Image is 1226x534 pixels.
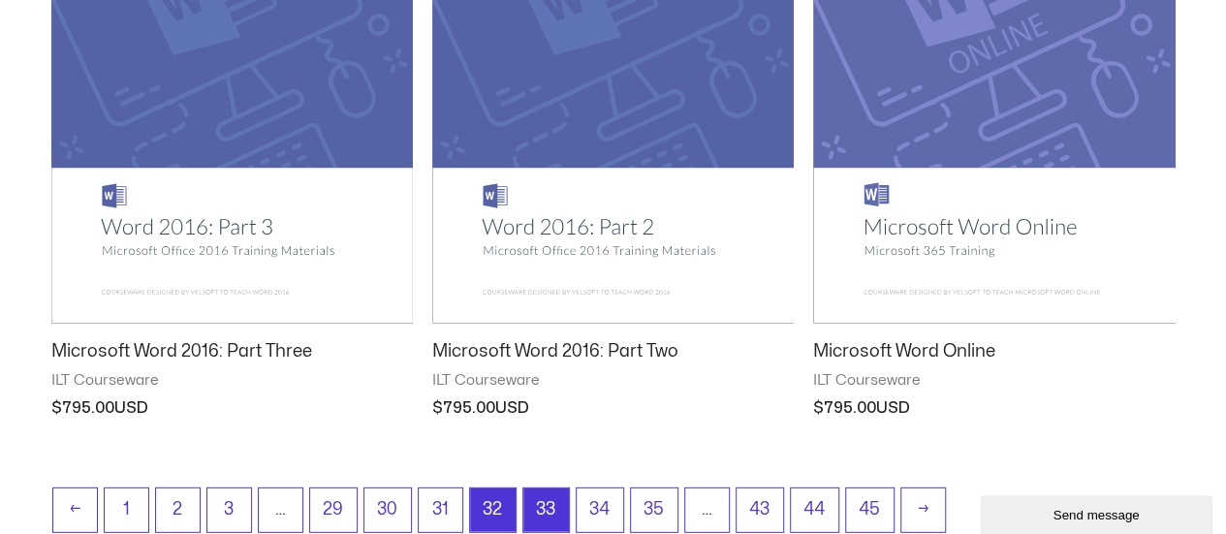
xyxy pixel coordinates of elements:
bdi: 795.00 [813,400,876,416]
span: ILT Courseware [813,371,1175,391]
h2: Microsoft Word 2016: Part Three [51,340,413,362]
iframe: chat widget [980,491,1216,534]
a: Microsoft Word Online [813,340,1175,371]
a: Page 3 [207,488,251,532]
a: Page 1 [105,488,148,532]
span: $ [813,400,824,416]
a: Page 44 [791,488,838,532]
a: → [901,488,945,532]
h2: Microsoft Word Online [813,340,1175,362]
span: ILT Courseware [51,371,413,391]
a: Page 29 [310,488,357,532]
a: ← [53,488,97,532]
span: $ [51,400,62,416]
a: Page 43 [737,488,783,532]
h2: Microsoft Word 2016: Part Two [432,340,794,362]
a: Page 33 [523,488,569,532]
a: Page 31 [419,488,462,532]
span: Page 32 [470,488,516,532]
span: … [259,488,302,532]
a: Page 34 [577,488,623,532]
span: ILT Courseware [432,371,794,391]
bdi: 795.00 [51,400,114,416]
a: Microsoft Word 2016: Part Two [432,340,794,371]
a: Page 30 [364,488,411,532]
a: Page 35 [631,488,677,532]
a: Page 45 [846,488,894,532]
bdi: 795.00 [432,400,495,416]
span: … [685,488,729,532]
a: Page 2 [156,488,200,532]
span: $ [432,400,443,416]
a: Microsoft Word 2016: Part Three [51,340,413,371]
